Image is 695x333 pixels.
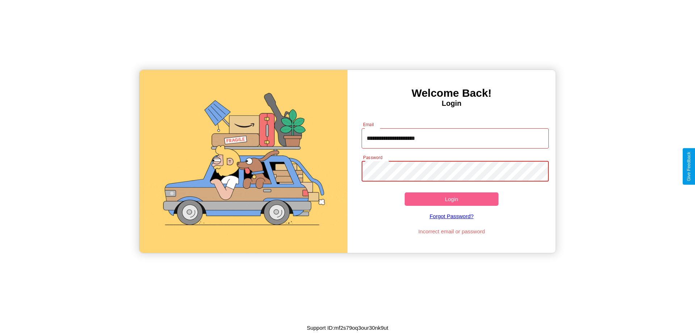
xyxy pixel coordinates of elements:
[139,70,347,253] img: gif
[686,152,691,181] div: Give Feedback
[363,121,374,128] label: Email
[347,87,556,99] h3: Welcome Back!
[405,192,498,206] button: Login
[358,206,546,226] a: Forgot Password?
[358,226,546,236] p: Incorrect email or password
[363,154,382,161] label: Password
[347,99,556,108] h4: Login
[307,323,388,333] p: Support ID: mf2s79oq3our30nk9ut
